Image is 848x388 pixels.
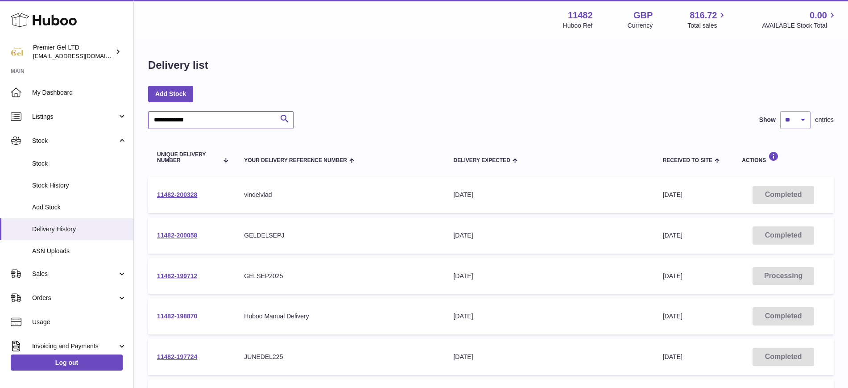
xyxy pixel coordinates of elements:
div: Huboo Manual Delivery [244,312,435,321]
div: [DATE] [453,191,645,199]
a: 0.00 AVAILABLE Stock Total [762,9,837,30]
span: Received to Site [663,158,712,163]
a: 11482-200328 [157,191,197,198]
div: GELSEP2025 [244,272,435,280]
a: 11482-199712 [157,272,197,280]
div: [DATE] [453,272,645,280]
span: Total sales [687,21,727,30]
a: Log out [11,355,123,371]
div: [DATE] [453,312,645,321]
span: Orders [32,294,117,302]
div: vindelvlad [244,191,435,199]
a: Add Stock [148,86,193,102]
a: 11482-200058 [157,232,197,239]
div: Actions [742,151,825,163]
span: [DATE] [663,353,683,360]
div: Currency [628,21,653,30]
div: JUNEDEL225 [244,353,435,361]
span: Stock History [32,181,127,190]
span: entries [815,116,834,124]
div: [DATE] [453,231,645,240]
span: 816.72 [690,9,717,21]
span: ASN Uploads [32,247,127,255]
span: [DATE] [663,191,683,198]
a: 11482-197724 [157,353,197,360]
strong: 11482 [568,9,593,21]
span: Stock [32,159,127,168]
div: Huboo Ref [563,21,593,30]
span: [DATE] [663,272,683,280]
span: Add Stock [32,203,127,212]
span: Delivery Expected [453,158,510,163]
span: Delivery History [32,225,127,234]
span: Sales [32,270,117,278]
span: 0.00 [810,9,827,21]
h1: Delivery list [148,58,208,72]
label: Show [759,116,776,124]
strong: GBP [633,9,653,21]
span: Usage [32,318,127,326]
span: Your Delivery Reference Number [244,158,347,163]
span: [DATE] [663,313,683,320]
div: [DATE] [453,353,645,361]
span: Unique Delivery Number [157,152,219,163]
span: Listings [32,113,117,121]
div: GELDELSEPJ [244,231,435,240]
div: Premier Gel LTD [33,43,113,60]
span: [DATE] [663,232,683,239]
img: internalAdmin-11482@internal.huboo.com [11,45,24,58]
span: [EMAIL_ADDRESS][DOMAIN_NAME] [33,52,131,59]
span: Invoicing and Payments [32,342,117,350]
a: 816.72 Total sales [687,9,727,30]
span: Stock [32,137,117,145]
a: 11482-198870 [157,313,197,320]
span: My Dashboard [32,88,127,97]
span: AVAILABLE Stock Total [762,21,837,30]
